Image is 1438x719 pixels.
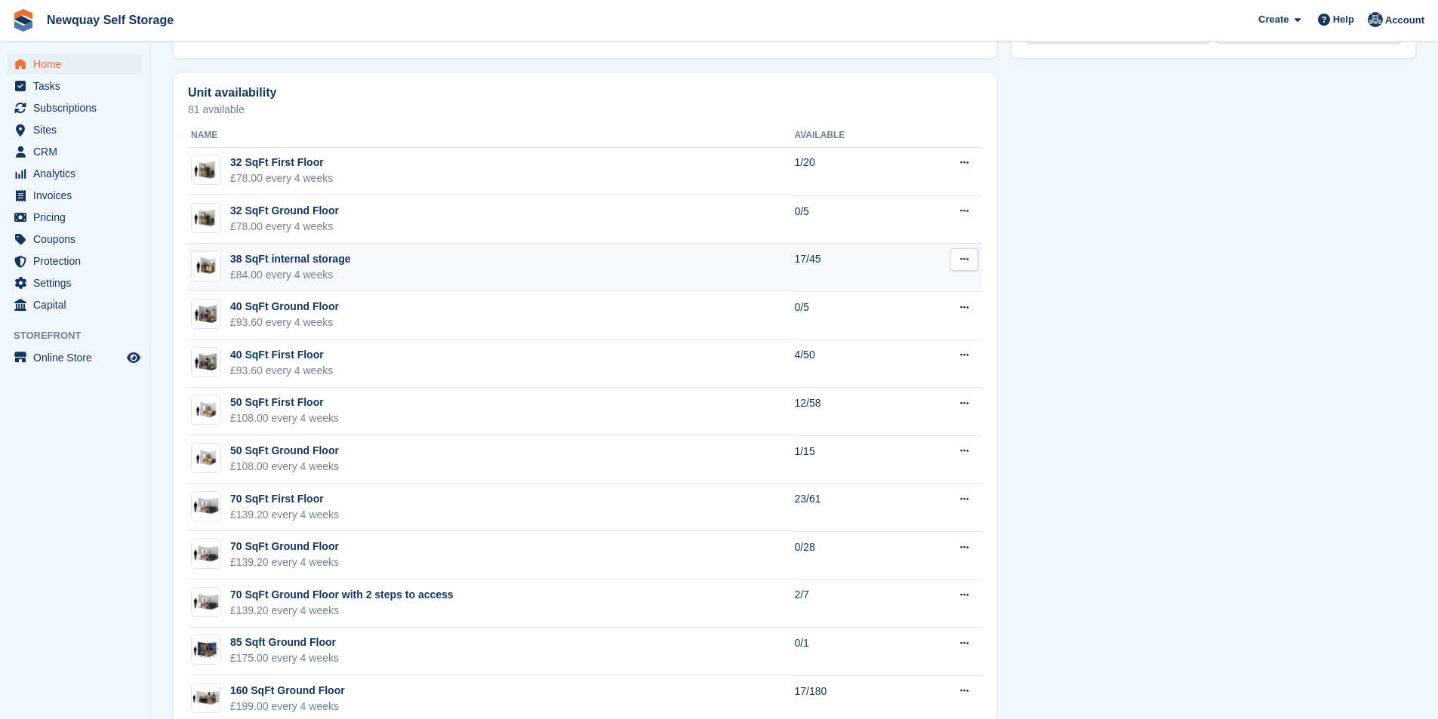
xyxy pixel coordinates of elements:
div: £139.20 every 4 weeks [230,555,339,570]
img: 75-sqft-unit.jpg [192,591,220,613]
td: 0/28 [794,531,910,579]
span: Coupons [33,229,124,250]
a: menu [8,75,143,97]
img: 32-sqft-unit%20(1).jpg [192,207,220,229]
a: menu [8,347,143,368]
th: Name [188,124,794,148]
a: menu [8,163,143,184]
a: menu [8,141,143,162]
p: 81 available [188,104,982,115]
img: 35-sqft-unit%20(1).jpg [192,255,220,277]
img: 40-sqft-unit.jpg [192,303,220,325]
div: £84.00 every 4 weeks [230,267,350,283]
div: 40 SqFt First Floor [230,347,333,363]
a: menu [8,119,143,140]
td: 12/58 [794,388,910,436]
a: menu [8,229,143,250]
div: 70 SqFt Ground Floor [230,539,339,555]
img: 40-sqft-unit.jpg [192,352,220,373]
span: Help [1333,12,1354,27]
img: 75-sqft-unit.jpg [192,495,220,517]
a: menu [8,97,143,118]
span: Pricing [33,207,124,228]
div: 32 SqFt Ground Floor [230,203,339,219]
div: £78.00 every 4 weeks [230,171,333,186]
td: 4/50 [794,340,910,388]
img: Colette Pearce [1368,12,1383,27]
span: Create [1258,12,1289,27]
div: £93.60 every 4 weeks [230,363,333,379]
div: 50 SqFt Ground Floor [230,443,339,459]
span: Account [1385,13,1424,28]
div: £175.00 every 4 weeks [230,650,339,666]
img: stora-icon-8386f47178a22dfd0bd8f6a31ec36ba5ce8667c1dd55bd0f319d3a0aa187defe.svg [12,9,35,32]
img: 75-sqft-unit.jpg [192,543,220,565]
div: 70 SqFt First Floor [230,491,339,507]
img: 150-sqft-unit.jpg [192,687,220,709]
div: £108.00 every 4 weeks [230,410,339,426]
a: menu [8,185,143,206]
span: Subscriptions [33,97,124,118]
a: menu [8,250,143,272]
span: Sites [33,119,124,140]
div: 32 SqFt First Floor [230,155,333,171]
div: 50 SqFt First Floor [230,395,339,410]
td: 0/5 [794,291,910,340]
div: £93.60 every 4 weeks [230,315,339,330]
span: Invoices [33,185,124,206]
a: Newquay Self Storage [41,8,180,32]
td: 2/7 [794,579,910,628]
td: 1/15 [794,435,910,484]
span: Capital [33,294,124,315]
span: Tasks [33,75,124,97]
img: 50-sqft-unit.jpg [192,399,220,421]
th: Available [794,124,910,148]
span: Analytics [33,163,124,184]
div: £78.00 every 4 weeks [230,219,339,235]
a: Preview store [125,349,143,367]
div: 38 SqFt internal storage [230,251,350,267]
span: Storefront [14,328,150,343]
a: menu [8,207,143,228]
div: 40 SqFt Ground Floor [230,299,339,315]
td: 1/20 [794,147,910,195]
span: CRM [33,141,124,162]
a: menu [8,294,143,315]
div: £199.00 every 4 weeks [230,699,345,714]
span: Home [33,54,124,75]
span: Settings [33,272,124,293]
div: £139.20 every 4 weeks [230,507,339,523]
td: 0/5 [794,195,910,244]
td: 0/1 [794,628,910,676]
a: menu [8,272,143,293]
img: 50-sqft-unit.jpg [192,447,220,469]
h2: Unit availability [188,86,276,100]
div: 160 SqFt Ground Floor [230,683,345,699]
div: 70 SqFt Ground Floor with 2 steps to access [230,587,454,603]
span: Protection [33,250,124,272]
img: 80-sqft-container%20(1).jpg [192,639,220,661]
div: £139.20 every 4 weeks [230,603,454,619]
img: 32-sqft-unit.jpg [192,159,220,181]
td: 23/61 [794,484,910,532]
div: £108.00 every 4 weeks [230,459,339,475]
td: 17/45 [794,244,910,292]
span: Online Store [33,347,124,368]
div: 85 Sqft Ground Floor [230,635,339,650]
a: menu [8,54,143,75]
